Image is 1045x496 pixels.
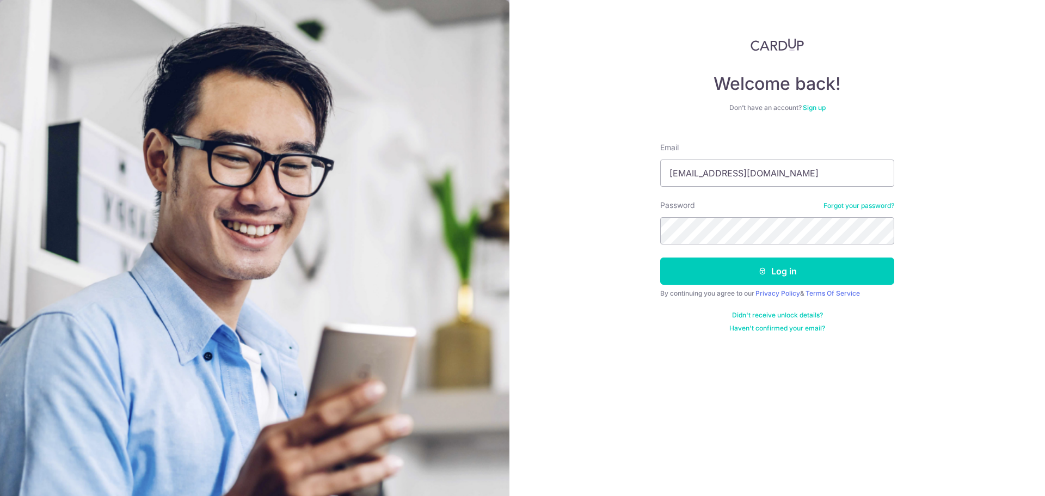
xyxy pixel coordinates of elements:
[803,103,826,112] a: Sign up
[823,201,894,210] a: Forgot your password?
[660,103,894,112] div: Don’t have an account?
[660,142,679,153] label: Email
[660,160,894,187] input: Enter your Email
[660,73,894,95] h4: Welcome back!
[755,289,800,297] a: Privacy Policy
[729,324,825,333] a: Haven't confirmed your email?
[660,289,894,298] div: By continuing you agree to our &
[660,200,695,211] label: Password
[806,289,860,297] a: Terms Of Service
[751,38,804,51] img: CardUp Logo
[732,311,823,320] a: Didn't receive unlock details?
[660,258,894,285] button: Log in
